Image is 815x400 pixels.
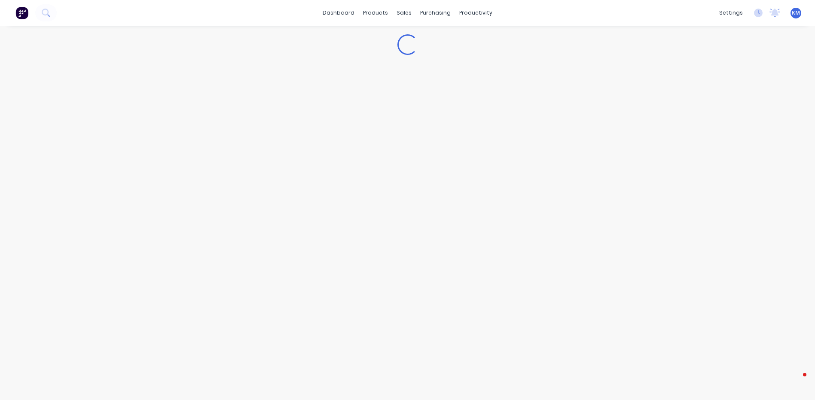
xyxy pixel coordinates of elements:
[359,6,392,19] div: products
[15,6,28,19] img: Factory
[318,6,359,19] a: dashboard
[455,6,497,19] div: productivity
[416,6,455,19] div: purchasing
[715,6,747,19] div: settings
[392,6,416,19] div: sales
[786,371,806,391] iframe: Intercom live chat
[792,9,800,17] span: KM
